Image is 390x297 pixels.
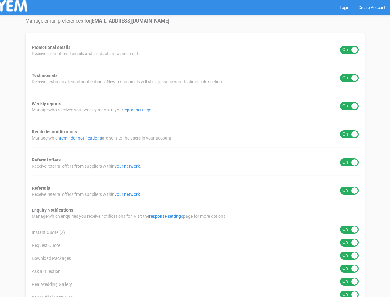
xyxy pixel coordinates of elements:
[123,107,151,112] a: report settings
[32,186,50,191] strong: Referrals
[32,268,61,274] span: Ask a Question
[115,192,140,197] a: your network
[32,208,73,213] strong: Enquiry Notifications
[32,50,142,57] span: Receive promotional emails and product announcements.
[32,101,61,106] strong: Weekly reports
[149,214,183,219] a: response settings
[32,129,77,134] strong: Reminder notifications
[115,164,140,169] a: your network
[32,213,227,219] span: Manage which enquiries you receive notifications for. Visit the page for more options.
[32,163,141,169] span: Receive referral offers from suppliers within .
[60,136,102,140] a: reminder notifications
[32,255,71,261] span: Download Packages
[32,242,60,248] span: Request Quote
[32,135,173,141] span: Manage which are sent to the users in your account.
[32,157,61,162] strong: Referral offers
[32,107,153,113] span: Manage who receives your weekly report in your .
[32,281,72,287] span: Real Wedding Gallery
[32,191,141,197] span: Receive referral offers from suppliers within .
[32,73,57,78] strong: Testimonials
[90,18,169,24] strong: [EMAIL_ADDRESS][DOMAIN_NAME]
[25,18,365,24] h4: Manage email preferences for
[32,79,223,85] span: Receive testimonial email notifications. New testimonials will still appear in your testimonials ...
[32,45,70,50] strong: Promotional emails
[32,229,65,235] span: Instant Quote (2)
